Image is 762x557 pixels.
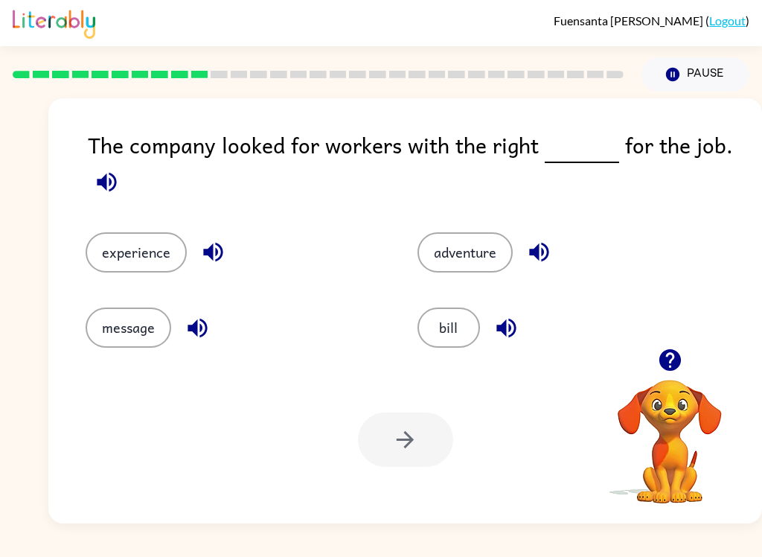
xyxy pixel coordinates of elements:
div: The company looked for workers with the right for the job. [88,128,762,203]
div: ( ) [554,13,749,28]
button: adventure [417,232,513,273]
button: bill [417,308,480,348]
span: Fuensanta [PERSON_NAME] [554,13,705,28]
button: experience [86,232,187,273]
button: message [86,308,171,348]
video: Your browser must support playing .mp4 files to use Literably. Please try using another browser. [595,357,744,506]
a: Logout [709,13,746,28]
img: Literably [13,6,95,39]
button: Pause [641,57,749,92]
